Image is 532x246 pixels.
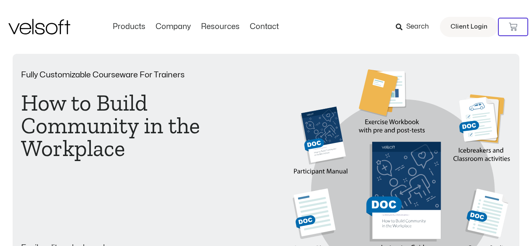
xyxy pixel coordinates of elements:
[450,21,487,32] span: Client Login
[151,22,196,32] a: CompanyMenu Toggle
[245,22,284,32] a: ContactMenu Toggle
[108,22,284,32] nav: Menu
[196,22,245,32] a: ResourcesMenu Toggle
[21,92,239,160] h1: How to Build Community in the Workplace
[8,19,70,34] img: Velsoft Training Materials
[396,20,435,34] a: Search
[108,22,151,32] a: ProductsMenu Toggle
[406,21,429,32] span: Search
[440,17,498,37] a: Client Login
[21,71,239,79] p: Fully Customizable Courseware For Trainers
